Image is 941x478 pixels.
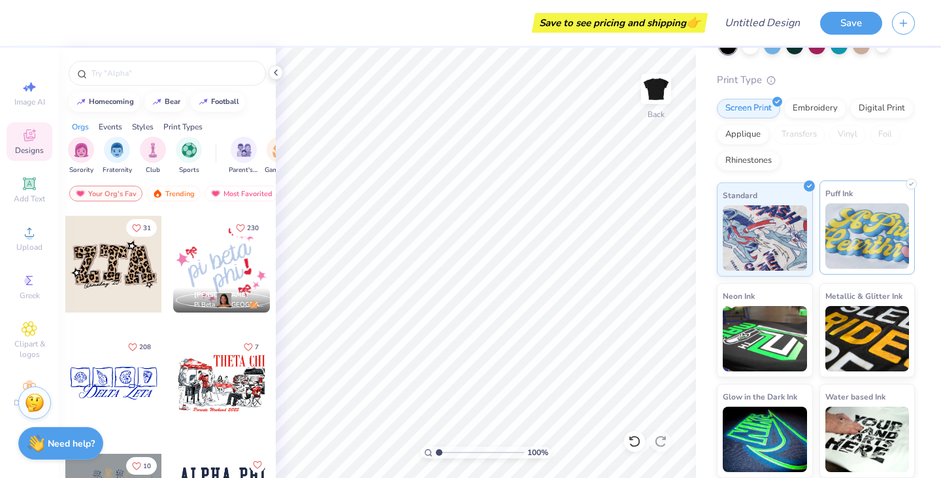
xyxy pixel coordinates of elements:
[784,99,846,118] div: Embroidery
[99,121,122,133] div: Events
[825,390,885,403] span: Water based Ink
[16,242,42,252] span: Upload
[69,165,93,175] span: Sorority
[122,338,157,356] button: Like
[14,97,45,107] span: Image AI
[825,407,910,472] img: Water based Ink
[238,338,265,356] button: Like
[850,99,914,118] div: Digital Print
[146,186,201,201] div: Trending
[820,12,882,35] button: Save
[723,188,757,202] span: Standard
[229,137,259,175] button: filter button
[527,447,548,458] span: 100 %
[717,151,780,171] div: Rhinestones
[265,137,295,175] div: filter for Game Day
[165,98,180,105] div: bear
[182,143,197,158] img: Sports Image
[176,137,202,175] div: filter for Sports
[723,390,797,403] span: Glow in the Dark Ink
[717,99,780,118] div: Screen Print
[250,457,265,473] button: Like
[825,186,853,200] span: Puff Ink
[72,121,89,133] div: Orgs
[230,219,265,237] button: Like
[272,143,288,158] img: Game Day Image
[126,219,157,237] button: Like
[15,145,44,156] span: Designs
[140,137,166,175] div: filter for Club
[191,92,245,112] button: football
[139,344,151,350] span: 208
[717,73,915,88] div: Print Type
[723,306,807,371] img: Neon Ink
[20,290,40,301] span: Greek
[825,203,910,269] img: Puff Ink
[103,137,132,175] button: filter button
[110,143,124,158] img: Fraternity Image
[825,306,910,371] img: Metallic & Glitter Ink
[146,165,160,175] span: Club
[829,125,866,145] div: Vinyl
[90,67,257,80] input: Try "Alpha"
[205,186,278,201] div: Most Favorited
[229,165,259,175] span: Parent's Weekend
[717,125,769,145] div: Applique
[714,10,810,36] input: Untitled Design
[229,137,259,175] div: filter for Parent's Weekend
[75,189,86,198] img: most_fav.gif
[14,398,45,408] span: Decorate
[163,121,203,133] div: Print Types
[103,137,132,175] div: filter for Fraternity
[68,137,94,175] button: filter button
[265,165,295,175] span: Game Day
[89,98,134,105] div: homecoming
[143,463,151,469] span: 10
[211,98,239,105] div: football
[14,194,45,204] span: Add Text
[198,98,208,106] img: trend_line.gif
[194,300,265,310] span: Pi Beta Phi, [GEOGRAPHIC_DATA][US_STATE]
[255,344,259,350] span: 7
[69,92,140,112] button: homecoming
[152,189,163,198] img: trending.gif
[176,137,202,175] button: filter button
[723,289,755,303] span: Neon Ink
[265,137,295,175] button: filter button
[648,109,665,120] div: Back
[723,407,807,472] img: Glow in the Dark Ink
[74,143,89,158] img: Sorority Image
[132,121,154,133] div: Styles
[48,437,95,450] strong: Need help?
[152,98,162,106] img: trend_line.gif
[140,137,166,175] button: filter button
[535,13,704,33] div: Save to see pricing and shipping
[210,189,221,198] img: most_fav.gif
[103,165,132,175] span: Fraternity
[7,339,52,360] span: Clipart & logos
[825,289,902,303] span: Metallic & Glitter Ink
[247,225,259,231] span: 230
[69,186,142,201] div: Your Org's Fav
[237,143,252,158] img: Parent's Weekend Image
[194,290,248,299] span: [PERSON_NAME]
[643,76,669,102] img: Back
[723,205,807,271] img: Standard
[179,165,199,175] span: Sports
[126,457,157,475] button: Like
[870,125,900,145] div: Foil
[144,92,186,112] button: bear
[773,125,825,145] div: Transfers
[143,225,151,231] span: 31
[76,98,86,106] img: trend_line.gif
[686,14,701,30] span: 👉
[146,143,160,158] img: Club Image
[68,137,94,175] div: filter for Sorority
